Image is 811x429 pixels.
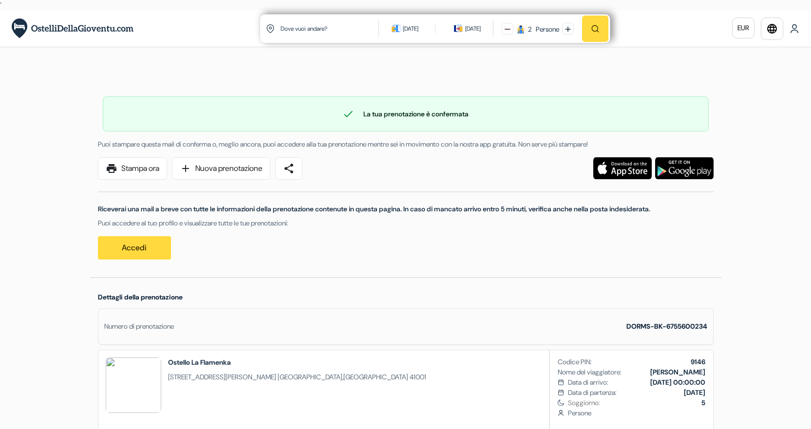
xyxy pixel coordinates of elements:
span: 41001 [410,373,426,381]
img: User Icon [790,24,799,34]
img: calendarIcon icon [392,24,400,33]
img: minus [505,26,510,32]
img: calendarIcon icon [454,24,463,33]
a: addNuova prenotazione [172,157,270,180]
div: Persone [533,24,559,35]
div: La tua prenotazione è confermata [103,108,708,120]
span: Dettagli della prenotazione [98,293,183,301]
span: Codice PIN: [558,357,592,367]
span: [STREET_ADDRESS][PERSON_NAME] [168,373,276,381]
span: [GEOGRAPHIC_DATA] [343,373,408,381]
b: [DATE] 00:00:00 [650,378,705,387]
span: Data di partenza: [568,388,617,398]
span: share [283,163,295,174]
strong: DORMS-BK-6755600234 [626,322,707,331]
span: Soggiorno: [568,398,705,408]
h2: Ostello La Flamenka [168,357,426,367]
div: [DATE] [403,24,418,34]
a: EUR [732,18,754,38]
p: Riceverai una mail a breve con tutte le informazioni della prenotazione contenute in questa pagin... [98,204,714,214]
span: , [168,372,426,382]
div: 2 [528,24,531,35]
img: Scarica l'applicazione gratuita [593,157,652,179]
span: Persone [568,408,705,418]
a: language [761,18,783,40]
img: guest icon [516,25,525,34]
b: 9146 [691,357,705,366]
span: [GEOGRAPHIC_DATA] [278,373,342,381]
span: check [342,108,354,120]
img: plus [565,26,571,32]
input: Città, Università o Struttura [280,17,380,40]
b: 5 [701,398,705,407]
b: [DATE] [684,388,705,397]
b: [PERSON_NAME] [650,368,705,376]
img: UjRZZ1FlAjRVawNh [106,357,161,413]
div: Numero di prenotazione [104,321,174,332]
p: Puoi accedere al tuo profilo e visualizzare tutte le tue prenotazioni: [98,218,714,228]
span: Puoi stampare questa mail di conferma o, meglio ancora, puoi accedere alla tua prenotazione mentr... [98,140,588,149]
a: printStampa ora [98,157,167,180]
a: Accedi [98,236,171,260]
img: OstelliDellaGioventu.com [12,19,133,38]
span: print [106,163,117,174]
span: Data di arrivo: [568,377,608,388]
span: add [180,163,191,174]
div: [DATE] [465,24,481,34]
img: Scarica l'applicazione gratuita [655,157,714,179]
img: location icon [266,24,275,33]
i: language [766,23,778,35]
span: Nome del viaggiatore: [558,367,622,377]
a: share [275,157,302,180]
